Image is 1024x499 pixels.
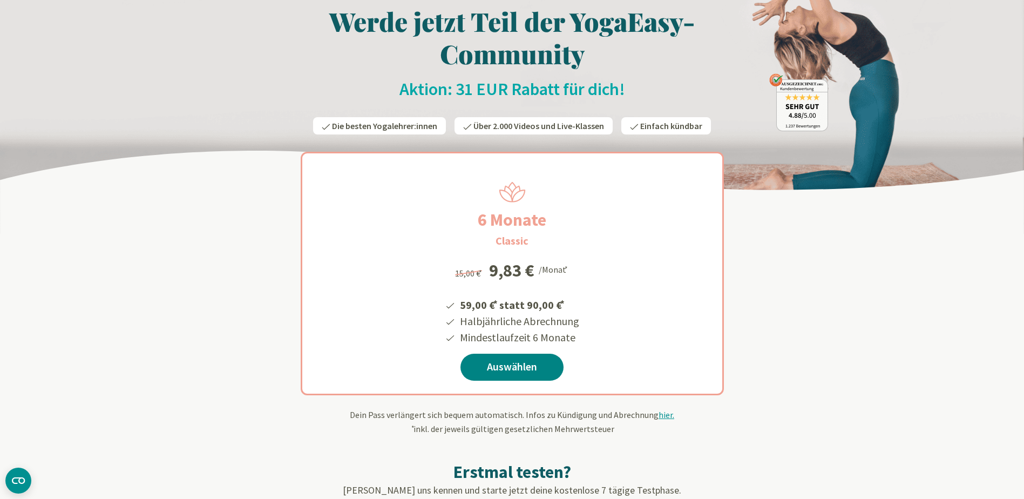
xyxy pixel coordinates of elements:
[196,483,828,497] p: [PERSON_NAME] uns kennen und starte jetzt deine kostenlose 7 tägige Testphase.
[196,5,828,70] h1: Werde jetzt Teil der YogaEasy-Community
[196,78,828,100] h2: Aktion: 31 EUR Rabatt für dich!
[496,233,528,249] h3: Classic
[769,73,828,131] img: ausgezeichnet_badge.png
[196,408,828,435] div: Dein Pass verlängert sich bequem automatisch. Infos zu Kündigung und Abrechnung
[452,207,572,233] h2: 6 Monate
[5,468,31,494] button: CMP-Widget öffnen
[455,268,484,279] span: 15,00 €
[332,120,437,131] span: Die besten Yogalehrer:innen
[539,262,569,276] div: /Monat
[196,461,828,483] h2: Erstmal testen?
[460,354,564,381] a: Auswählen
[458,295,579,313] li: 59,00 € statt 90,00 €
[410,423,614,434] span: inkl. der jeweils gültigen gesetzlichen Mehrwertsteuer
[473,120,604,131] span: Über 2.000 Videos und Live-Klassen
[458,329,579,346] li: Mindestlaufzeit 6 Monate
[489,262,534,279] div: 9,83 €
[659,409,674,420] span: hier.
[640,120,702,131] span: Einfach kündbar
[458,313,579,329] li: Halbjährliche Abrechnung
